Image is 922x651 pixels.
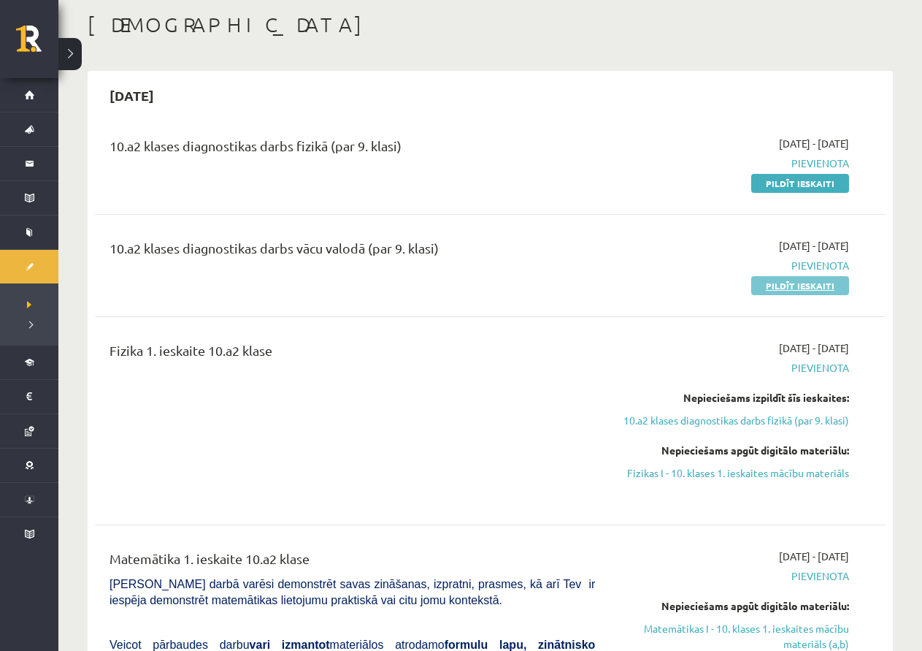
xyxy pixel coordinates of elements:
[779,136,849,151] span: [DATE] - [DATE]
[617,568,849,584] span: Pievienota
[110,549,595,576] div: Matemātika 1. ieskaite 10.a2 klase
[617,465,849,481] a: Fizikas I - 10. klases 1. ieskaites mācību materiāls
[617,598,849,614] div: Nepieciešams apgūt digitālo materiālu:
[751,174,849,193] a: Pildīt ieskaiti
[110,136,595,163] div: 10.a2 klases diagnostikas darbs fizikā (par 9. klasi)
[617,156,849,171] span: Pievienota
[779,340,849,356] span: [DATE] - [DATE]
[16,26,58,62] a: Rīgas 1. Tālmācības vidusskola
[617,443,849,458] div: Nepieciešams apgūt digitālo materiālu:
[617,390,849,406] div: Nepieciešams izpildīt šīs ieskaites:
[110,238,595,265] div: 10.a2 klases diagnostikas darbs vācu valodā (par 9. klasi)
[779,549,849,564] span: [DATE] - [DATE]
[110,340,595,368] div: Fizika 1. ieskaite 10.a2 klase
[779,238,849,254] span: [DATE] - [DATE]
[617,360,849,376] span: Pievienota
[88,12,893,37] h1: [DEMOGRAPHIC_DATA]
[751,276,849,295] a: Pildīt ieskaiti
[250,639,330,651] b: vari izmantot
[95,78,169,113] h2: [DATE]
[617,258,849,273] span: Pievienota
[617,413,849,428] a: 10.a2 klases diagnostikas darbs fizikā (par 9. klasi)
[110,578,595,606] span: [PERSON_NAME] darbā varēsi demonstrēt savas zināšanas, izpratni, prasmes, kā arī Tev ir iespēja d...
